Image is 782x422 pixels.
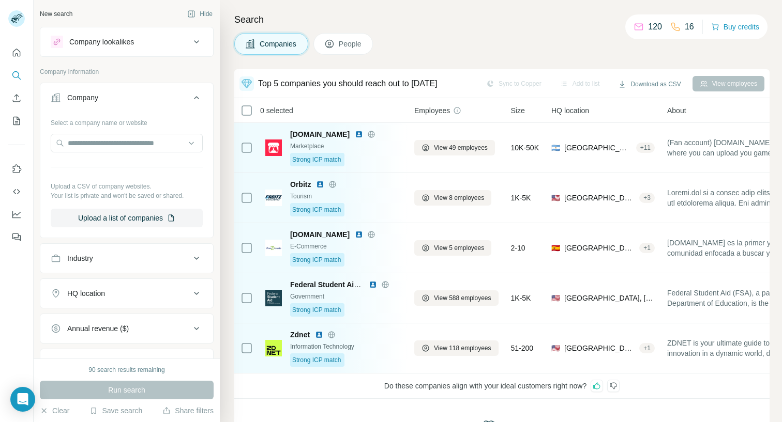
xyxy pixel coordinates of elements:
img: LinkedIn logo [355,130,363,138]
div: + 3 [639,193,655,202]
span: 1K-5K [511,193,531,203]
span: 🇺🇸 [551,343,560,353]
span: Federal Student Aid an Office of the U.S. Department of Education [290,280,517,289]
span: [DOMAIN_NAME] [290,229,350,240]
div: + 1 [639,343,655,353]
span: Strong ICP match [292,305,341,315]
button: Upload a list of companies [51,209,203,227]
button: View 588 employees [414,290,499,306]
img: LinkedIn logo [369,280,377,289]
div: 90 search results remaining [88,365,164,374]
span: Orbitz [290,179,311,190]
button: Dashboard [8,205,25,224]
button: HQ location [40,281,213,306]
p: 120 [648,21,662,33]
button: Use Surfe API [8,182,25,201]
span: View 5 employees [434,243,484,253]
div: Marketplace [290,142,402,151]
span: [GEOGRAPHIC_DATA], [US_STATE] [564,193,635,203]
span: 2-10 [511,243,525,253]
div: Company [67,92,98,103]
button: Hide [180,6,220,22]
span: Strong ICP match [292,155,341,164]
div: Annual revenue ($) [67,323,129,334]
span: [GEOGRAPHIC_DATA] [564,143,632,153]
img: Logo of Orbitz [265,190,282,206]
div: Do these companies align with your ideal customers right now? [234,373,770,399]
div: HQ location [67,288,105,299]
button: View 5 employees [414,240,491,256]
button: Use Surfe on LinkedIn [8,160,25,178]
span: View 49 employees [434,143,488,152]
button: Search [8,66,25,85]
span: [GEOGRAPHIC_DATA], [US_STATE] [564,293,655,303]
span: 🇺🇸 [551,193,560,203]
button: Annual revenue ($) [40,316,213,341]
span: Strong ICP match [292,205,341,214]
div: Industry [67,253,93,263]
img: Logo of Zdnet [265,340,282,356]
span: [DOMAIN_NAME] [290,129,350,139]
button: Feedback [8,228,25,246]
span: View 8 employees [434,193,484,202]
span: 10K-50K [511,143,539,153]
button: Download as CSV [611,76,688,92]
button: Buy credits [711,20,759,34]
button: Company lookalikes [40,29,213,54]
div: + 11 [636,143,655,152]
p: 16 [685,21,694,33]
p: Your list is private and won't be saved or shared. [51,191,203,200]
button: View 118 employees [414,340,499,356]
span: 51-200 [511,343,534,353]
button: My lists [8,112,25,130]
button: Share filters [162,405,214,416]
span: 0 selected [260,105,293,116]
span: Zdnet [290,330,310,340]
button: Employees (size) [40,351,213,376]
img: LinkedIn logo [316,180,324,189]
span: View 588 employees [434,293,491,303]
span: 🇺🇸 [551,293,560,303]
span: Size [511,105,525,116]
p: Upload a CSV of company websites. [51,182,203,191]
div: Tourism [290,192,402,201]
button: Save search [89,405,142,416]
span: [GEOGRAPHIC_DATA], [US_STATE] [564,343,635,353]
span: Employees [414,105,450,116]
div: Select a company name or website [51,114,203,128]
p: Company information [40,67,214,76]
button: View 49 employees [414,140,495,155]
span: [GEOGRAPHIC_DATA], [GEOGRAPHIC_DATA]|[GEOGRAPHIC_DATA] [564,243,635,253]
button: Quick start [8,43,25,62]
div: New search [40,9,72,19]
button: Enrich CSV [8,89,25,107]
img: Logo of Federal Student Aid an Office of the U.S. Department of Education [265,290,282,306]
span: View 118 employees [434,343,491,353]
button: View 8 employees [414,190,491,206]
div: + 1 [639,243,655,253]
h4: Search [234,12,770,27]
span: 🇦🇷 [551,143,560,153]
div: Top 5 companies you should reach out to [DATE] [258,77,438,90]
button: Industry [40,246,213,271]
button: Clear [40,405,69,416]
img: Logo of promodescuentos.com [265,240,282,256]
span: Strong ICP match [292,255,341,264]
img: LinkedIn logo [315,331,323,339]
div: Open Intercom Messenger [10,387,35,412]
button: Company [40,85,213,114]
span: Strong ICP match [292,355,341,365]
span: Companies [260,39,297,49]
span: About [667,105,686,116]
div: E-Commerce [290,242,402,251]
img: LinkedIn logo [355,230,363,239]
span: 🇪🇸 [551,243,560,253]
span: People [339,39,363,49]
div: Information Technology [290,342,402,351]
span: 1K-5K [511,293,531,303]
div: Government [290,292,402,301]
img: Logo of itch.io [265,139,282,156]
span: HQ location [551,105,589,116]
div: Company lookalikes [69,37,134,47]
